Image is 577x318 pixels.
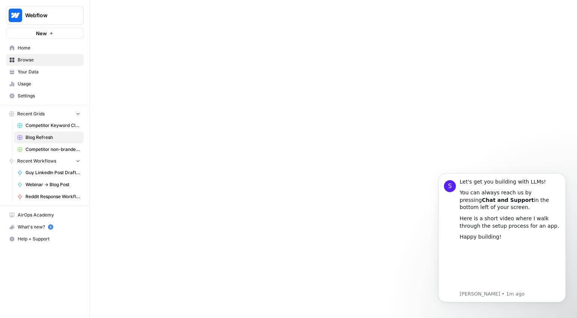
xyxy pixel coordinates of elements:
[6,108,84,119] button: Recent Grids
[18,69,80,75] span: Your Data
[6,42,84,54] a: Home
[33,82,133,127] iframe: youtube
[25,146,80,153] span: Competitor non-branded SEO Grid
[6,221,84,233] button: What's new? 5
[14,119,84,131] a: Competitor Keyword Cluster -> Brief
[18,45,80,51] span: Home
[6,209,84,221] a: AirOps Academy
[18,57,80,63] span: Browse
[25,12,70,19] span: Webflow
[18,212,80,218] span: AirOps Academy
[18,236,80,242] span: Help + Support
[14,167,84,179] a: Guy LinkedIn Post Draft Creator
[25,169,80,176] span: Guy LinkedIn Post Draft Creator
[48,224,53,230] a: 5
[9,9,22,22] img: Webflow Logo
[6,28,84,39] button: New
[18,81,80,87] span: Usage
[6,66,84,78] a: Your Data
[14,191,84,203] a: Reddit Response Workflow
[6,90,84,102] a: Settings
[14,143,84,155] a: Competitor non-branded SEO Grid
[14,131,84,143] a: Blog Refresh
[33,128,133,135] p: Message from Steven, sent 1m ago
[6,6,84,25] button: Workspace: Webflow
[14,179,84,191] a: Webinar -> Blog Post
[25,134,80,141] span: Blog Refresh
[17,110,45,117] span: Recent Grids
[6,78,84,90] a: Usage
[6,155,84,167] button: Recent Workflows
[6,233,84,245] button: Help + Support
[17,158,56,164] span: Recent Workflows
[36,30,47,37] span: New
[6,54,84,66] a: Browse
[49,225,51,229] text: 5
[6,221,83,233] div: What's new?
[18,93,80,99] span: Settings
[25,122,80,129] span: Competitor Keyword Cluster -> Brief
[25,181,80,188] span: Webinar -> Blog Post
[427,162,577,314] iframe: Intercom notifications message
[25,193,80,200] span: Reddit Response Workflow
